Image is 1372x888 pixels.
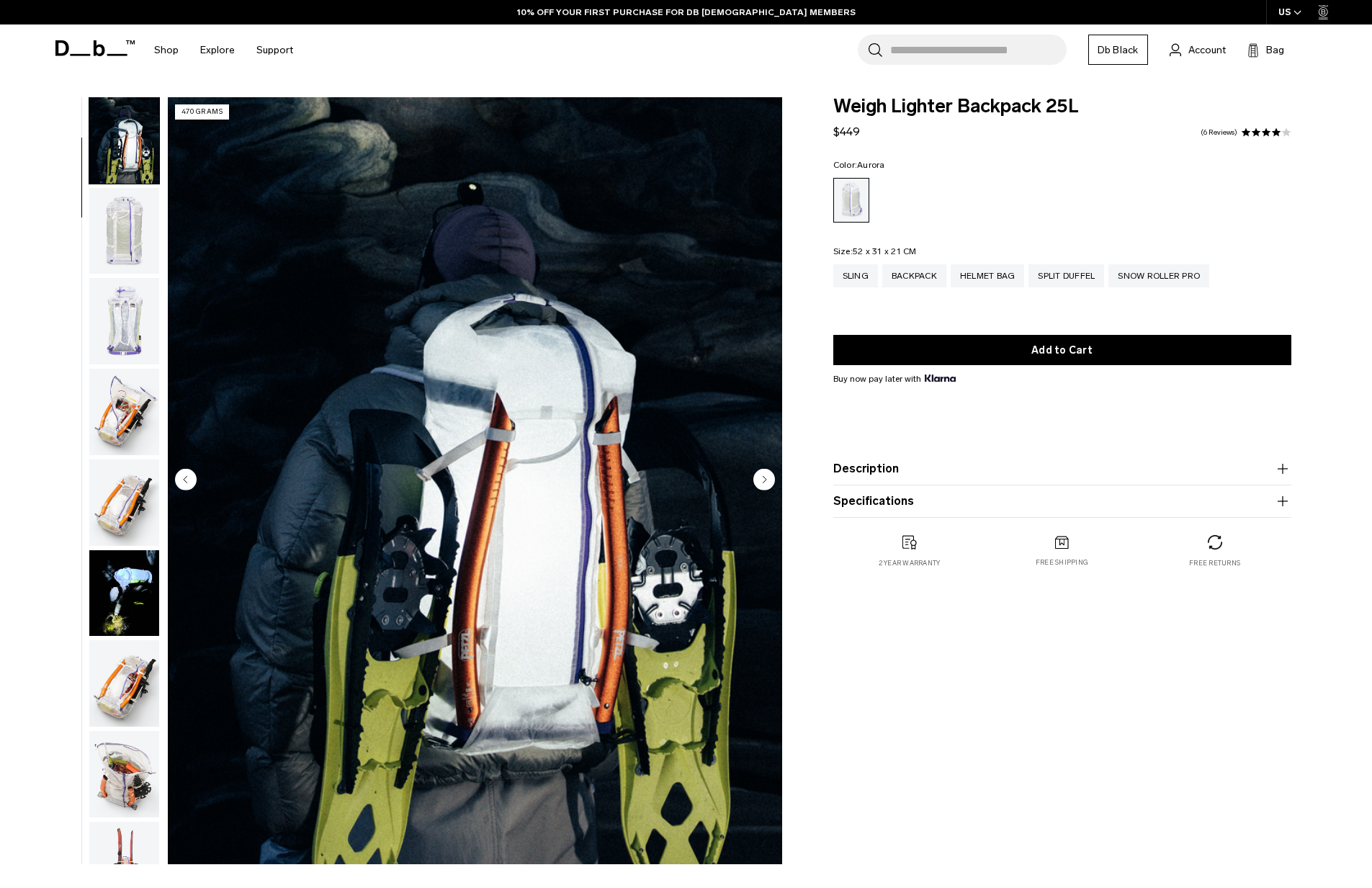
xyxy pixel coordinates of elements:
a: 6 reviews [1201,129,1237,136]
nav: Main Navigation [143,24,304,76]
button: Add to Cart [833,335,1291,365]
img: Weigh_Lighter_Backpack_25L_5.png [89,459,159,546]
p: Free shipping [1036,557,1088,568]
img: Weigh_Lighter_Backpack_25L_4.png [89,369,159,455]
button: Weigh_Lighter_Backpack_25L_3.png [89,277,160,365]
a: Sling [833,264,878,287]
a: 10% OFF YOUR FIRST PURCHASE FOR DB [DEMOGRAPHIC_DATA] MEMBERS [517,6,856,19]
a: Account [1170,41,1226,58]
button: Bag [1247,41,1284,58]
a: Shop [154,24,179,76]
p: 470 grams [175,104,230,120]
a: Explore [200,24,235,76]
button: Weigh_Lighter_Backpack_25L_Lifestyle_new.png [89,97,160,184]
button: Specifications [833,493,1291,510]
button: Weigh_Lighter_Backpack_25L_4.png [89,368,160,456]
button: Weigh_Lighter_Backpack_25L_7.png [89,730,160,818]
button: Weigh Lighter Backpack 25L Aurora [89,550,160,637]
button: Weigh_Lighter_Backpack_25L_5.png [89,459,160,547]
button: Description [833,460,1291,477]
a: Backpack [882,264,946,287]
span: 52 x 31 x 21 CM [853,246,917,256]
img: Weigh_Lighter_Backpack_25L_Lifestyle_new.png [89,97,159,184]
a: Aurora [833,178,869,223]
p: 2 year warranty [879,558,941,568]
img: Weigh_Lighter_Backpack_25L_2.png [89,188,159,274]
button: Weigh_Lighter_Backpack_25L_2.png [89,187,160,275]
img: Weigh_Lighter_Backpack_25L_7.png [89,731,159,817]
p: Free returns [1189,558,1240,568]
img: Weigh_Lighter_Backpack_25L_3.png [89,278,159,364]
li: 2 / 18 [168,97,782,864]
span: Aurora [857,160,885,170]
img: Weigh_Lighter_Backpack_25L_Lifestyle_new.png [168,97,782,864]
legend: Color: [833,161,885,169]
span: Weigh Lighter Backpack 25L [833,97,1291,116]
button: Next slide [753,468,775,493]
img: Weigh_Lighter_Backpack_25L_6.png [89,640,159,727]
a: Support [256,24,293,76]
button: Weigh_Lighter_Backpack_25L_6.png [89,640,160,727]
img: Weigh Lighter Backpack 25L Aurora [89,550,159,637]
span: Bag [1266,42,1284,58]
a: Snow Roller Pro [1108,264,1209,287]
button: Previous slide [175,468,197,493]
a: Split Duffel [1028,264,1104,287]
span: Account [1188,42,1226,58]
a: Db Black [1088,35,1148,65]
legend: Size: [833,247,917,256]
img: {"height" => 20, "alt" => "Klarna"} [925,375,956,382]
span: $449 [833,125,860,138]
a: Helmet Bag [951,264,1025,287]
span: Buy now pay later with [833,372,956,385]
